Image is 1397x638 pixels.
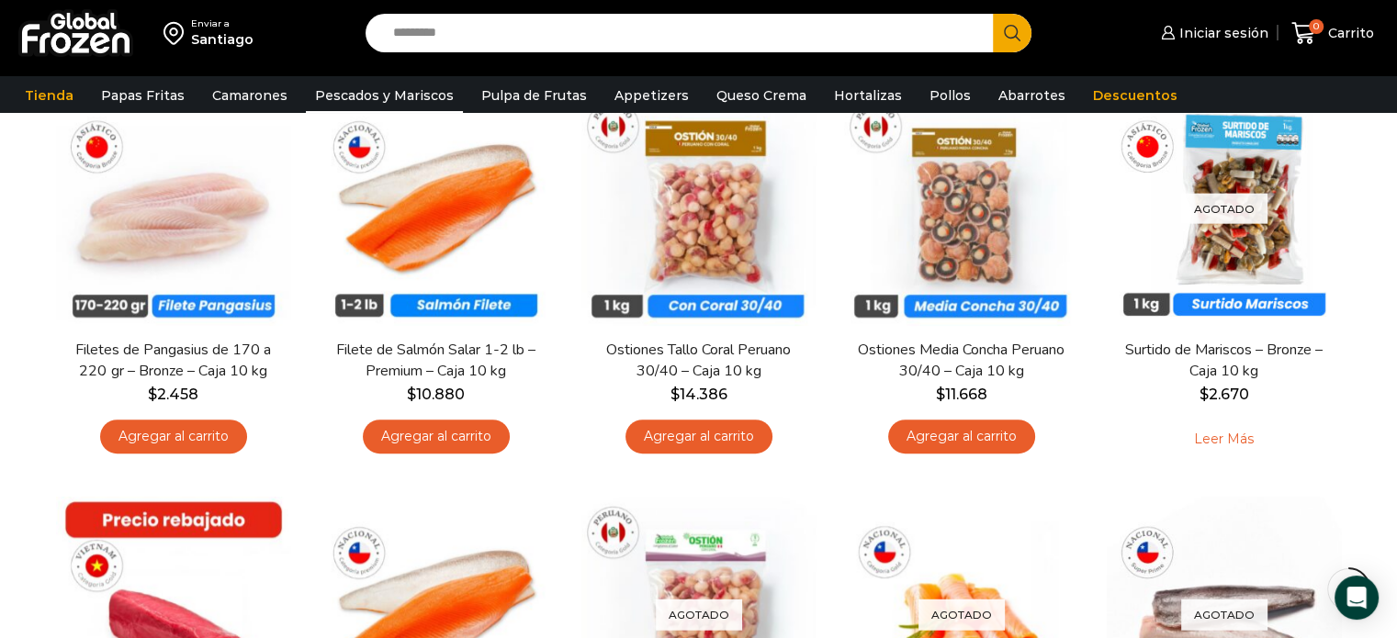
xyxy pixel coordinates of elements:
a: Filetes de Pangasius de 170 a 220 gr – Bronze – Caja 10 kg [67,340,278,382]
a: Papas Fritas [92,78,194,113]
bdi: 10.880 [407,386,465,403]
a: Queso Crema [707,78,816,113]
a: Surtido de Mariscos – Bronze – Caja 10 kg [1118,340,1329,382]
span: $ [1200,386,1209,403]
span: $ [148,386,157,403]
a: Leé más sobre “Surtido de Mariscos - Bronze - Caja 10 kg” [1166,420,1282,458]
a: Camarones [203,78,297,113]
a: Abarrotes [989,78,1075,113]
a: Descuentos [1084,78,1187,113]
div: Enviar a [191,17,253,30]
a: Ostiones Tallo Coral Peruano 30/40 – Caja 10 kg [592,340,804,382]
bdi: 2.670 [1200,386,1249,403]
p: Agotado [1181,599,1267,630]
bdi: 11.668 [936,386,987,403]
a: Agregar al carrito: “Ostiones Tallo Coral Peruano 30/40 - Caja 10 kg” [625,420,772,453]
a: Appetizers [605,78,698,113]
span: $ [670,386,680,403]
a: Pulpa de Frutas [472,78,596,113]
a: Agregar al carrito: “Filetes de Pangasius de 170 a 220 gr - Bronze - Caja 10 kg” [100,420,247,453]
a: Pollos [920,78,980,113]
span: 0 [1309,19,1324,34]
span: $ [936,386,945,403]
a: Iniciar sesión [1156,15,1268,51]
a: Hortalizas [825,78,911,113]
a: Agregar al carrito: “Ostiones Media Concha Peruano 30/40 - Caja 10 kg” [888,420,1035,453]
a: Ostiones Media Concha Peruano 30/40 – Caja 10 kg [855,340,1066,382]
bdi: 2.458 [148,386,198,403]
span: Iniciar sesión [1175,24,1268,42]
span: $ [407,386,416,403]
p: Agotado [918,599,1005,630]
a: Tienda [16,78,83,113]
bdi: 14.386 [670,386,727,403]
a: Agregar al carrito: “Filete de Salmón Salar 1-2 lb – Premium - Caja 10 kg” [363,420,510,453]
a: 0 Carrito [1287,12,1379,55]
span: Carrito [1324,24,1374,42]
a: Filete de Salmón Salar 1-2 lb – Premium – Caja 10 kg [330,340,541,382]
p: Agotado [1181,194,1267,224]
div: Open Intercom Messenger [1335,576,1379,620]
button: Search button [993,14,1031,52]
div: Santiago [191,30,253,49]
p: Agotado [656,599,742,630]
a: Pescados y Mariscos [306,78,463,113]
img: address-field-icon.svg [163,17,191,49]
